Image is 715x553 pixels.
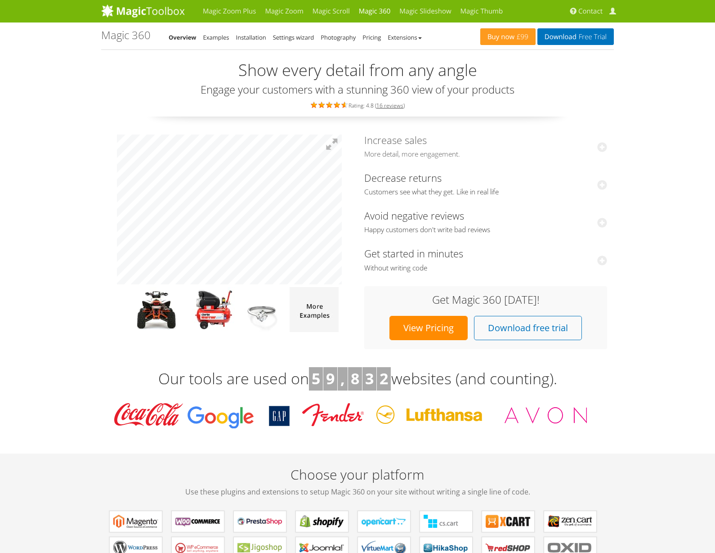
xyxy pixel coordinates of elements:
[420,511,473,532] a: Magic 360 for CS-Cart
[101,84,614,95] h3: Engage your customers with a stunning 360 view of your products
[175,515,220,528] b: Magic 360 for WooCommerce
[295,511,349,532] a: Magic 360 for Shopify
[514,33,528,40] span: £99
[480,28,536,45] a: Buy now£99
[364,264,607,273] span: Without writing code
[362,33,381,41] a: Pricing
[321,33,356,41] a: Photography
[548,515,593,528] b: Magic 360 for Zen Cart
[365,368,374,389] b: 3
[113,515,158,528] b: Magic 360 for Magento
[237,515,282,528] b: Magic 360 for PrestaShop
[101,486,614,497] span: Use these plugins and extensions to setup Magic 360 on your site without writing a single line of...
[364,225,607,234] span: Happy customers don't write bad reviews
[101,100,614,110] div: Rating: 4.8 ( )
[101,4,185,18] img: MagicToolbox.com - Image tools for your website
[101,61,614,79] h2: Show every detail from any angle
[537,28,614,45] a: DownloadFree Trial
[290,287,339,332] img: more magic 360 demos
[373,294,598,306] h3: Get Magic 360 [DATE]!
[474,316,582,340] a: Download free trial
[486,515,531,528] b: Magic 360 for X-Cart
[101,367,614,391] h3: Our tools are used on websites (and counting).
[364,150,607,159] span: More detail, more engagement.
[364,209,607,234] a: Avoid negative reviewsHappy customers don't write bad reviews
[101,467,614,497] h2: Choose your platform
[312,368,320,389] b: 5
[364,171,607,197] a: Decrease returnsCustomers see what they get. Like in real life
[362,515,407,528] b: Magic 360 for OpenCart
[236,33,266,41] a: Installation
[340,368,345,389] b: ,
[169,33,197,41] a: Overview
[482,511,535,532] a: Magic 360 for X-Cart
[233,511,286,532] a: Magic 360 for PrestaShop
[101,29,151,41] h1: Magic 360
[108,400,607,431] img: Magic Toolbox Customers
[203,33,229,41] a: Examples
[424,515,469,528] b: Magic 360 for CS-Cart
[299,515,344,528] b: Magic 360 for Shopify
[576,33,607,40] span: Free Trial
[357,511,411,532] a: Magic 360 for OpenCart
[389,316,468,340] a: View Pricing
[380,368,388,389] b: 2
[171,511,224,532] a: Magic 360 for WooCommerce
[364,188,607,197] span: Customers see what they get. Like in real life
[273,33,314,41] a: Settings wizard
[388,33,421,41] a: Extensions
[364,247,607,272] a: Get started in minutesWithout writing code
[544,511,597,532] a: Magic 360 for Zen Cart
[364,133,607,159] a: Increase salesMore detail, more engagement.
[326,368,335,389] b: 9
[578,7,603,16] span: Contact
[376,102,403,109] a: 16 reviews
[351,368,359,389] b: 8
[109,511,162,532] a: Magic 360 for Magento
